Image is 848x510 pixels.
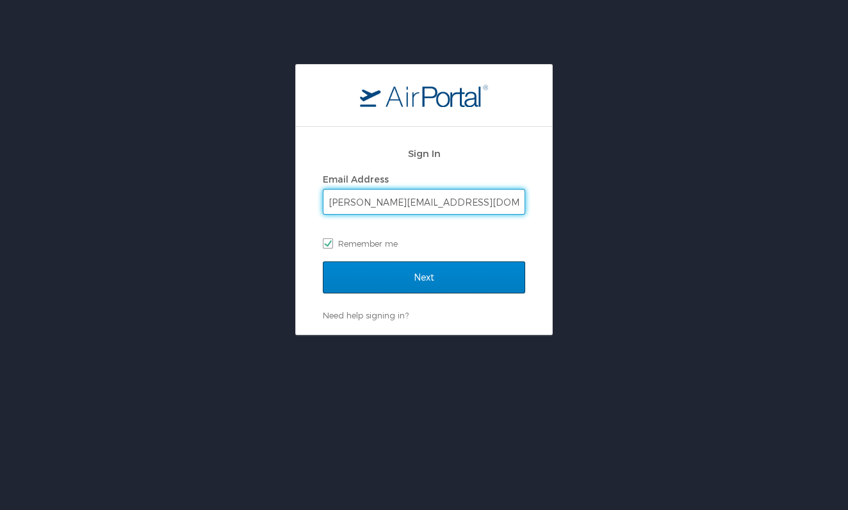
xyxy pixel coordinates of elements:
[323,310,409,320] a: Need help signing in?
[323,174,389,185] label: Email Address
[323,261,525,293] input: Next
[323,234,525,253] label: Remember me
[323,146,525,161] h2: Sign In
[360,84,488,107] img: logo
